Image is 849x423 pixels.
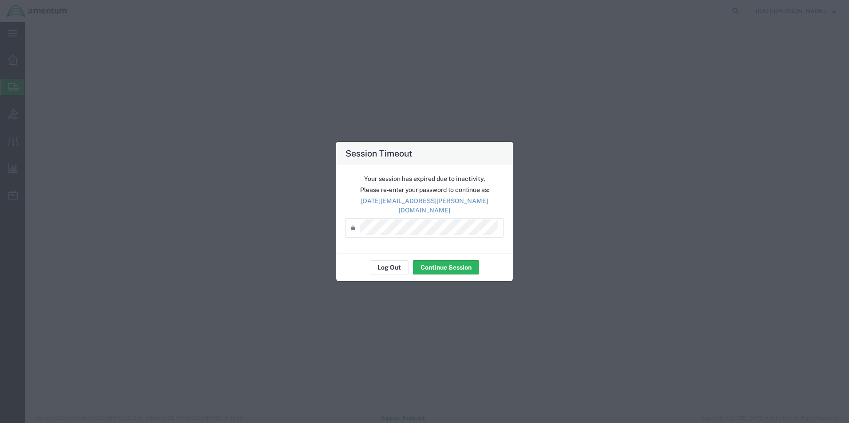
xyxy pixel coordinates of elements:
button: Log Out [370,260,409,274]
h4: Session Timeout [345,147,413,160]
button: Continue Session [413,260,479,274]
p: Your session has expired due to inactivity. [345,174,504,184]
p: Please re-enter your password to continue as: [345,185,504,195]
p: [DATE][EMAIL_ADDRESS][PERSON_NAME][DOMAIN_NAME] [345,196,504,215]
